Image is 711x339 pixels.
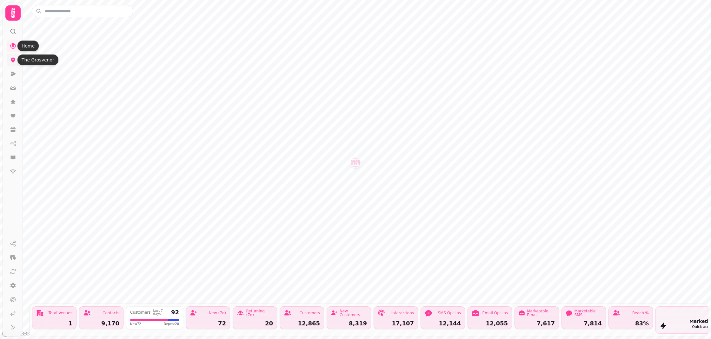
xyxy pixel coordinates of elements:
[17,41,39,51] div: Home
[209,311,226,315] div: New (7d)
[164,322,179,326] span: Repeat 20
[350,157,361,169] div: Map marker
[378,321,414,326] div: 17,107
[613,321,649,326] div: 83%
[171,310,179,315] div: 92
[284,321,320,326] div: 12,865
[153,309,169,316] div: Last 7 days
[130,322,141,326] span: New 72
[190,321,226,326] div: 72
[350,157,361,168] button: The Grosvenor
[391,311,414,315] div: Interactions
[425,321,461,326] div: 12,144
[246,309,273,317] div: Returning (7d)
[482,311,508,315] div: Email Opt-ins
[83,321,119,326] div: 9,170
[566,321,602,326] div: 7,814
[519,321,555,326] div: 7,617
[632,311,649,315] div: Reach %
[527,309,555,317] div: Marketable Email
[2,330,30,337] a: Mapbox logo
[17,54,58,65] div: The Grosvenor
[130,310,151,314] div: Customers
[575,309,602,317] div: Marketable SMS
[472,321,508,326] div: 12,055
[438,311,461,315] div: SMS Opt-ins
[36,321,72,326] div: 1
[299,311,320,315] div: Customers
[340,309,367,317] div: New Customers
[237,321,273,326] div: 20
[49,311,72,315] div: Total Venues
[331,321,367,326] div: 8,319
[103,311,119,315] div: Contacts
